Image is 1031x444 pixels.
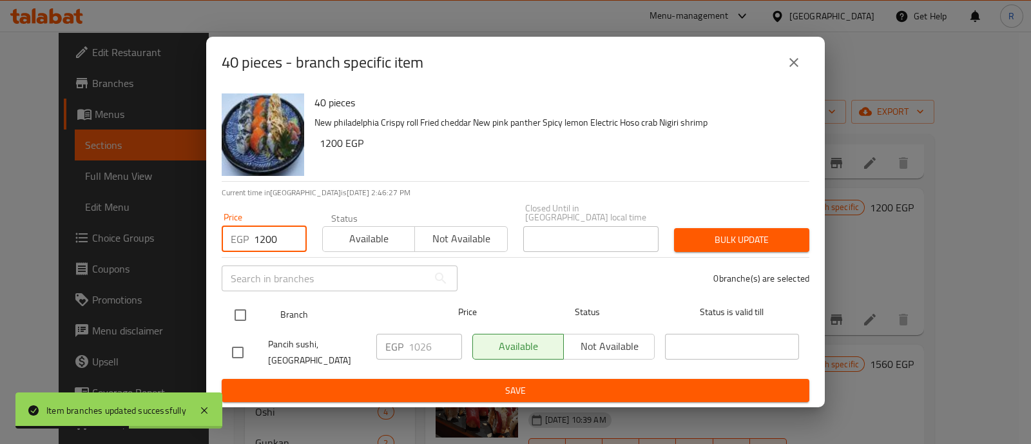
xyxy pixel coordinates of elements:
input: Search in branches [222,265,428,291]
span: Save [232,383,799,399]
p: EGP [231,231,249,247]
p: 0 branche(s) are selected [713,272,809,285]
span: Not available [420,229,502,248]
h2: 40 pieces - branch specific item [222,52,423,73]
input: Please enter price [254,226,307,252]
p: Current time in [GEOGRAPHIC_DATA] is [DATE] 2:46:27 PM [222,187,809,198]
span: Available [328,229,410,248]
img: 40 pieces [222,93,304,176]
button: close [778,47,809,78]
span: Status [521,304,655,320]
button: Bulk update [674,228,809,252]
h6: 40 pieces [314,93,799,111]
span: Pancih sushi, [GEOGRAPHIC_DATA] [268,336,366,369]
p: New philadelphia Crispy roll Fried cheddar New pink panther Spicy lemon Electric Hoso crab Nigiri... [314,115,799,131]
button: Not available [414,226,507,252]
div: Item branches updated successfully [46,403,186,418]
span: Bulk update [684,232,799,248]
button: Available [322,226,415,252]
span: Status is valid till [665,304,799,320]
span: Branch [280,307,414,323]
input: Please enter price [409,334,462,360]
h6: 1200 EGP [320,134,799,152]
button: Save [222,379,809,403]
p: EGP [385,339,403,354]
span: Price [425,304,510,320]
